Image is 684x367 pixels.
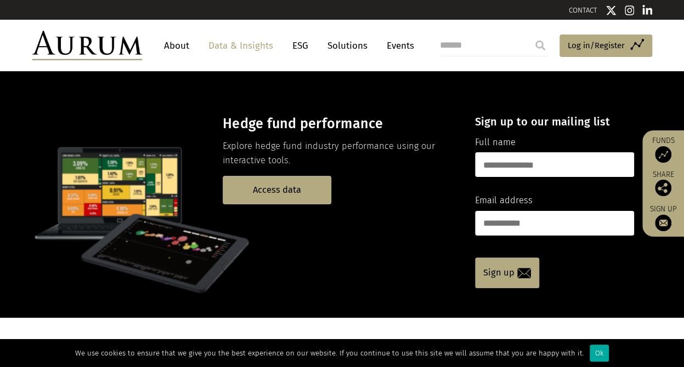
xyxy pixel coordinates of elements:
a: Log in/Register [559,35,652,58]
div: Ok [590,345,609,362]
label: Email address [475,193,533,208]
a: CONTACT [569,6,597,14]
h4: Sign up to our mailing list [475,115,634,128]
img: Twitter icon [606,5,617,16]
p: Explore hedge fund industry performance using our interactive tools. [223,139,456,168]
a: Access data [223,176,331,204]
img: Instagram icon [625,5,635,16]
a: ESG [287,36,314,56]
input: Submit [529,35,551,56]
label: Full name [475,135,516,150]
span: Log in/Register [568,39,625,52]
img: Linkedin icon [642,5,652,16]
a: Solutions [322,36,373,56]
h3: Hedge fund performance [223,116,456,132]
img: Sign up to our newsletter [655,215,671,231]
a: Data & Insights [203,36,279,56]
a: Sign up [648,204,679,231]
img: email-icon [517,268,531,278]
a: Sign up [475,257,539,288]
div: Share [648,171,679,196]
a: Events [381,36,414,56]
img: Aurum [32,31,142,60]
a: Funds [648,136,679,163]
a: About [159,36,195,56]
img: Access Funds [655,146,671,163]
img: Share this post [655,180,671,196]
